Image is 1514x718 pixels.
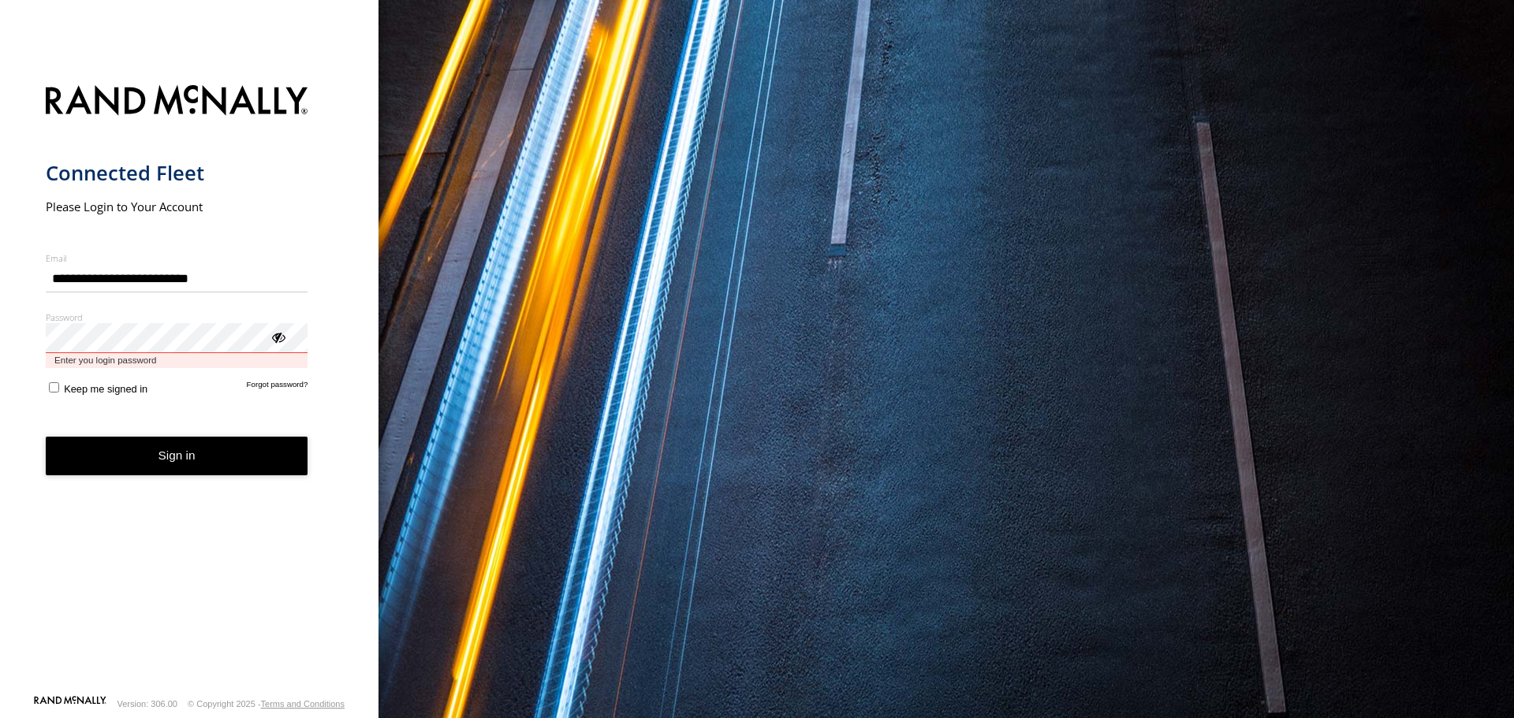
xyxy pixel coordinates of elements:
label: Email [46,252,308,264]
span: Enter you login password [46,353,308,368]
a: Terms and Conditions [261,699,345,709]
button: Sign in [46,437,308,475]
span: Keep me signed in [64,383,147,395]
h2: Please Login to Your Account [46,199,308,214]
h1: Connected Fleet [46,160,308,186]
label: Password [46,311,308,323]
input: Keep me signed in [49,382,59,392]
form: main [46,76,334,694]
div: ViewPassword [270,329,285,344]
a: Forgot password? [247,380,308,395]
div: Version: 306.00 [117,699,177,709]
div: © Copyright 2025 - [188,699,345,709]
a: Visit our Website [34,696,106,712]
img: Rand McNally [46,82,308,122]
